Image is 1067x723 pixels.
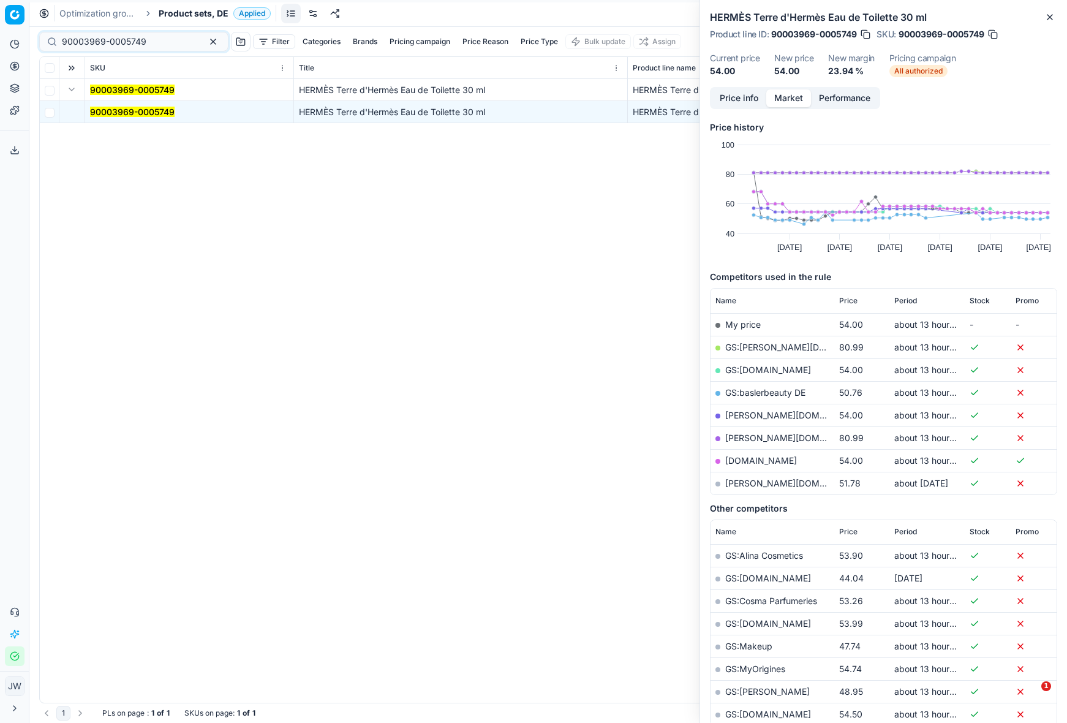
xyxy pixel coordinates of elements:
dt: New margin [828,54,875,62]
td: - [965,313,1011,336]
nav: breadcrumb [59,7,271,20]
span: Stock [970,527,990,537]
dd: 54.00 [774,65,813,77]
span: 1 [1041,681,1051,691]
text: [DATE] [777,243,802,252]
button: Categories [298,34,345,49]
button: Performance [811,89,878,107]
button: 90003969-0005749 [90,106,175,118]
a: [DOMAIN_NAME] [725,455,797,466]
button: Go to next page [73,706,88,721]
strong: of [243,708,250,718]
span: about 13 hours ago [894,664,971,674]
button: Assign [633,34,681,49]
button: JW [5,676,25,696]
span: 54.00 [839,319,863,330]
span: Product sets, DEApplied [159,7,271,20]
a: GS:[DOMAIN_NAME] [725,365,811,375]
input: Search by SKU or title [62,36,196,48]
span: All authorized [889,65,948,77]
a: GS:Alina Cosmetics [725,550,803,561]
span: HERMÈS Terre d'Hermès Eau de Toilette 30 ml [299,107,485,117]
span: My price [725,319,761,330]
strong: of [157,708,164,718]
div: HERMÈS Terre d'Hermès Eau de Toilette 30 ml [633,106,714,118]
span: Promo [1016,527,1039,537]
button: Expand [64,82,79,97]
nav: pagination [39,706,88,721]
a: GS:baslerbeauty DE [725,387,805,398]
span: Title [299,63,314,73]
text: [DATE] [878,243,902,252]
span: 50.76 [839,387,862,398]
dt: New price [774,54,813,62]
span: Name [715,296,736,306]
text: 100 [722,140,734,150]
span: about [DATE] [894,478,948,488]
a: [PERSON_NAME][DOMAIN_NAME] [725,433,867,443]
span: about 13 hours ago [894,686,971,697]
text: 60 [726,199,734,208]
a: GS:[DOMAIN_NAME] [725,709,811,719]
iframe: Intercom live chat [1016,681,1046,711]
span: Product line ID : [710,30,769,39]
text: [DATE] [928,243,952,252]
text: [DATE] [828,243,852,252]
span: JW [6,677,24,695]
span: about 13 hours ago [894,387,971,398]
span: PLs on page [102,708,145,718]
span: about 13 hours ago [894,455,971,466]
span: about 13 hours ago [894,342,971,352]
span: Period [894,296,917,306]
span: 53.99 [839,618,863,629]
dd: 23.94 % [828,65,875,77]
span: 54.00 [839,410,863,420]
dd: 54.00 [710,65,760,77]
strong: 1 [151,708,154,718]
span: 90003969-0005749 [899,28,984,40]
span: Product line name [633,63,696,73]
a: GS:Cosma Parfumeries [725,596,817,606]
span: Name [715,527,736,537]
span: about 13 hours ago [894,410,971,420]
strong: 1 [167,708,170,718]
button: Price Reason [458,34,513,49]
button: 90003969-0005749 [90,84,175,96]
a: GS:[PERSON_NAME] [725,686,810,697]
span: Product sets, DE [159,7,228,20]
span: about 13 hours ago [894,365,971,375]
dt: Pricing campaign [889,54,956,62]
span: 44.04 [839,573,864,583]
button: Brands [348,34,382,49]
span: 54.50 [839,709,862,719]
button: Pricing campaign [385,34,455,49]
text: [DATE] [978,243,1002,252]
span: about 13 hours ago [894,433,971,443]
button: Filter [253,34,295,49]
h5: Competitors used in the rule [710,271,1057,283]
button: Price info [712,89,766,107]
text: 80 [726,170,734,179]
button: Bulk update [565,34,631,49]
h5: Price history [710,121,1057,134]
span: [DATE] [894,573,922,583]
span: about 13 hours ago [894,319,971,330]
span: about 13 hours ago [894,709,971,719]
div: : [102,708,170,718]
div: HERMÈS Terre d'Hermès Eau de Toilette 30 ml [633,84,714,96]
a: [PERSON_NAME][DOMAIN_NAME] [725,478,867,488]
strong: 1 [237,708,240,718]
a: [PERSON_NAME][DOMAIN_NAME] [725,410,867,420]
button: Price Type [516,34,563,49]
span: 51.78 [839,478,861,488]
span: 48.95 [839,686,863,697]
span: HERMÈS Terre d'Hermès Eau de Toilette 30 ml [299,85,485,95]
button: Expand all [64,61,79,75]
span: 54.00 [839,455,863,466]
h2: HERMÈS Terre d'Hermès Eau de Toilette 30 ml [710,10,1057,25]
button: 1 [56,706,70,721]
strong: 1 [252,708,255,718]
span: about 13 hours ago [894,641,971,651]
button: Market [766,89,811,107]
span: 90003969-0005749 [771,28,857,40]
